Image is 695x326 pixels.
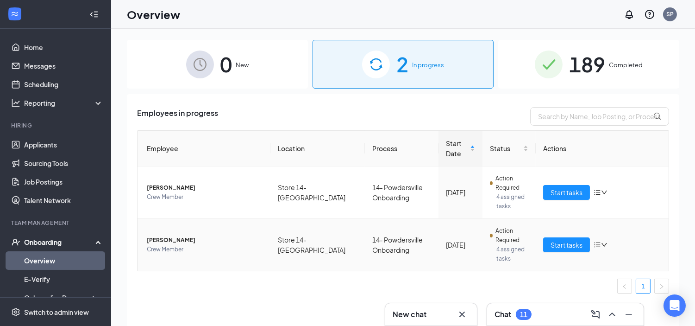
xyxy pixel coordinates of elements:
svg: Notifications [624,9,635,20]
h3: New chat [393,309,426,320]
th: Location [270,131,365,166]
svg: Minimize [623,309,634,320]
li: Previous Page [617,279,632,294]
span: Crew Member [147,192,263,202]
span: Employees in progress [137,107,218,126]
a: Talent Network [24,191,103,210]
svg: UserCheck [11,237,20,247]
th: Status [482,131,536,166]
svg: Collapse [89,10,99,19]
td: 14- Powdersville Onboarding [365,219,438,271]
div: Onboarding [24,237,95,247]
svg: WorkstreamLogo [10,9,19,19]
span: Start Date [446,138,468,159]
a: E-Verify [24,270,103,288]
span: Completed [609,60,643,70]
span: 189 [569,48,605,80]
div: Switch to admin view [24,307,89,317]
td: 14- Powdersville Onboarding [365,166,438,219]
span: [PERSON_NAME] [147,183,263,192]
span: [PERSON_NAME] [147,236,263,245]
span: 2 [396,48,408,80]
div: Reporting [24,98,104,108]
a: Job Postings [24,173,103,191]
span: bars [594,189,601,196]
button: Start tasks [543,237,590,252]
button: Start tasks [543,185,590,200]
a: Messages [24,57,103,75]
span: bars [594,241,601,249]
span: 4 assigned tasks [496,192,528,211]
a: Onboarding Documents [24,288,103,307]
svg: Cross [457,309,468,320]
li: Next Page [654,279,669,294]
button: left [617,279,632,294]
span: 4 assigned tasks [496,245,528,263]
a: Sourcing Tools [24,154,103,173]
th: Actions [536,131,669,166]
svg: QuestionInfo [644,9,655,20]
span: 0 [220,48,232,80]
div: [DATE] [446,240,475,250]
th: Employee [138,131,270,166]
span: right [659,284,664,289]
div: Open Intercom Messenger [664,294,686,317]
th: Process [365,131,438,166]
button: Minimize [621,307,636,322]
span: Crew Member [147,245,263,254]
span: New [236,60,249,70]
h3: Chat [495,309,511,320]
svg: ChevronUp [607,309,618,320]
svg: Settings [11,307,20,317]
li: 1 [636,279,651,294]
button: ChevronUp [605,307,620,322]
h1: Overview [127,6,180,22]
div: Team Management [11,219,101,227]
span: down [601,189,607,196]
td: Store 14- [GEOGRAPHIC_DATA] [270,166,365,219]
span: In progress [412,60,444,70]
span: down [601,242,607,248]
a: Home [24,38,103,57]
span: Start tasks [551,187,582,198]
a: Applicants [24,135,103,154]
input: Search by Name, Job Posting, or Process [530,107,669,126]
span: left [622,284,627,289]
div: 11 [520,311,527,319]
svg: Analysis [11,98,20,108]
a: Scheduling [24,75,103,94]
span: Action Required [495,174,528,192]
button: Cross [455,307,470,322]
div: SP [666,10,674,18]
span: Start tasks [551,240,582,250]
a: Overview [24,251,103,270]
span: Status [490,143,521,153]
button: ComposeMessage [588,307,603,322]
a: 1 [636,279,650,293]
div: [DATE] [446,187,475,198]
button: right [654,279,669,294]
div: Hiring [11,121,101,129]
td: Store 14- [GEOGRAPHIC_DATA] [270,219,365,271]
span: Action Required [495,226,528,245]
svg: ComposeMessage [590,309,601,320]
